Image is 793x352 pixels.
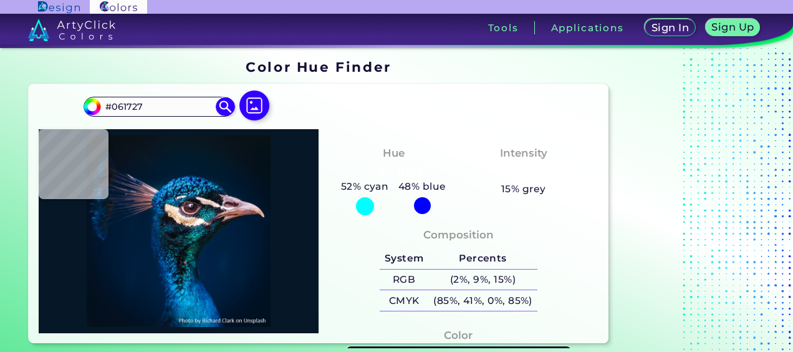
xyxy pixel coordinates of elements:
h3: Moderate [491,164,557,179]
h3: Applications [551,23,624,32]
h5: (85%, 41%, 0%, 85%) [428,290,537,311]
h5: CMYK [380,290,428,311]
iframe: Advertisement [613,55,769,348]
h5: 52% cyan [336,178,393,195]
h4: Composition [423,226,494,244]
h5: (2%, 9%, 15%) [428,270,537,290]
h5: Sign Up [711,22,755,32]
img: icon picture [239,90,269,120]
h5: System [380,248,428,269]
h4: Color [444,326,473,345]
h3: Tools [488,23,519,32]
h5: Percents [428,248,537,269]
h5: Sign In [651,22,690,33]
img: logo_artyclick_colors_white.svg [28,19,116,41]
h5: RGB [380,270,428,290]
h3: Cyan-Blue [358,164,429,179]
h5: 15% grey [501,181,546,197]
a: Sign Up [704,19,761,37]
img: ArtyClick Design logo [38,1,80,13]
input: type color.. [101,98,217,115]
a: Sign In [644,19,697,37]
img: img_pavlin.jpg [45,135,312,327]
h4: Hue [383,144,405,162]
h4: Intensity [500,144,547,162]
h5: 48% blue [393,178,451,195]
img: icon search [216,97,234,116]
h1: Color Hue Finder [246,57,391,76]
